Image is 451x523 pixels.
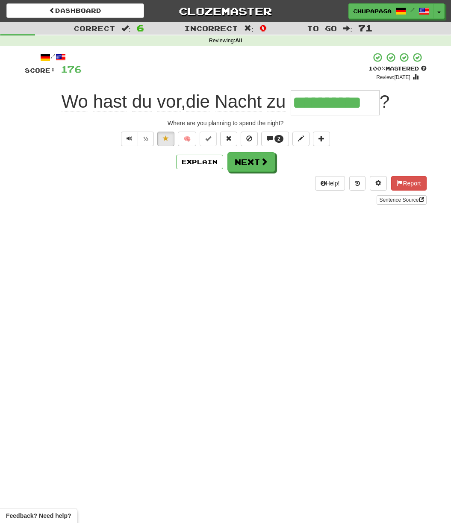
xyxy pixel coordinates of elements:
[391,176,426,191] button: Report
[358,23,373,33] span: 71
[25,67,56,74] span: Score:
[292,132,310,146] button: Edit sentence (alt+d)
[220,132,237,146] button: Reset to 0% Mastered (alt+r)
[157,3,295,18] a: Clozemaster
[215,91,262,112] span: Nacht
[176,155,223,169] button: Explain
[227,152,275,172] button: Next
[244,25,254,32] span: :
[137,23,144,33] span: 6
[315,176,345,191] button: Help!
[121,132,138,146] button: Play sentence audio (ctl+space)
[186,91,210,112] span: die
[348,3,434,19] a: Chupapaga /
[200,132,217,146] button: Set this sentence to 100% Mastered (alt+m)
[157,91,181,112] span: vor
[178,132,196,146] button: 🧠
[380,91,389,112] span: ?
[6,511,71,520] span: Open feedback widget
[184,24,238,32] span: Incorrect
[307,24,337,32] span: To go
[353,7,392,15] span: Chupapaga
[376,74,410,80] small: Review: [DATE]
[25,52,82,63] div: /
[368,65,427,73] div: Mastered
[259,23,267,33] span: 0
[62,91,291,112] span: ,
[157,132,174,146] button: Unfavorite sentence (alt+f)
[313,132,330,146] button: Add to collection (alt+a)
[241,132,258,146] button: Ignore sentence (alt+i)
[277,136,280,142] span: 2
[74,24,115,32] span: Correct
[377,195,426,205] a: Sentence Source
[267,91,286,112] span: zu
[410,7,415,13] span: /
[261,132,289,146] button: 2
[6,3,144,18] a: Dashboard
[349,176,366,191] button: Round history (alt+y)
[343,25,352,32] span: :
[138,132,154,146] button: ½
[62,91,88,112] span: Wo
[121,25,131,32] span: :
[93,91,127,112] span: hast
[132,91,152,112] span: du
[368,65,386,72] span: 100 %
[25,119,427,127] div: Where are you planning to spend the night?
[61,64,82,74] span: 176
[119,132,154,146] div: Text-to-speech controls
[235,38,242,44] strong: All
